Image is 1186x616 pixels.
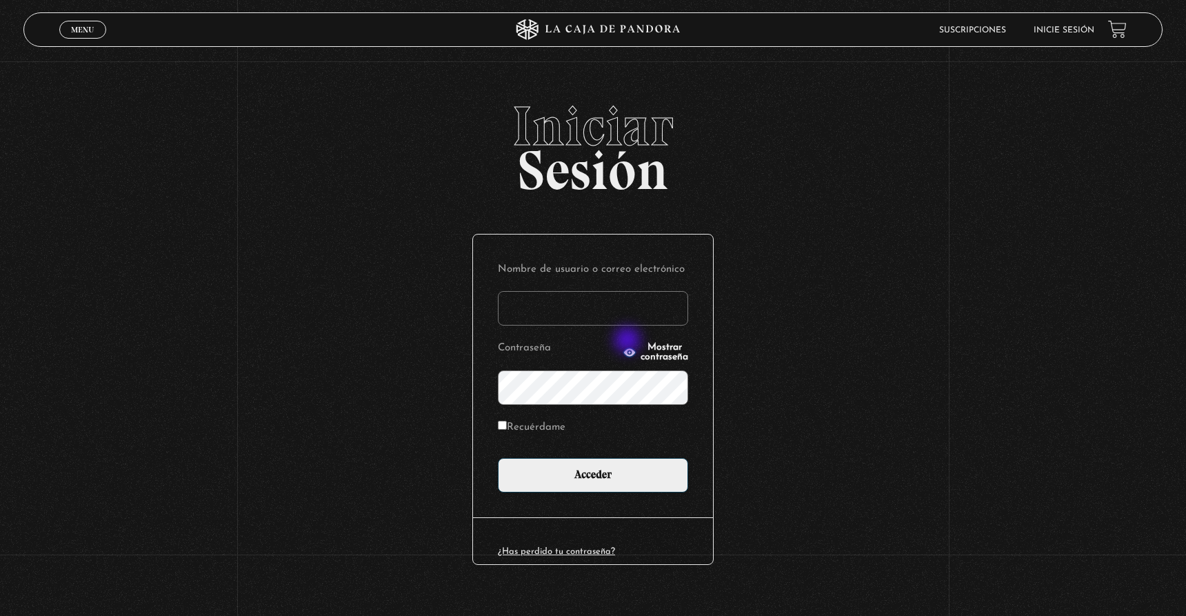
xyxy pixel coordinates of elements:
[1034,26,1094,34] a: Inicie sesión
[1108,20,1127,39] a: View your shopping cart
[939,26,1006,34] a: Suscripciones
[498,417,565,439] label: Recuérdame
[498,421,507,430] input: Recuérdame
[498,259,688,281] label: Nombre de usuario o correo electrónico
[623,343,688,362] button: Mostrar contraseña
[498,547,615,556] a: ¿Has perdido tu contraseña?
[641,343,688,362] span: Mostrar contraseña
[67,37,99,47] span: Cerrar
[71,26,94,34] span: Menu
[498,338,619,359] label: Contraseña
[23,99,1162,187] h2: Sesión
[23,99,1162,154] span: Iniciar
[498,458,688,493] input: Acceder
